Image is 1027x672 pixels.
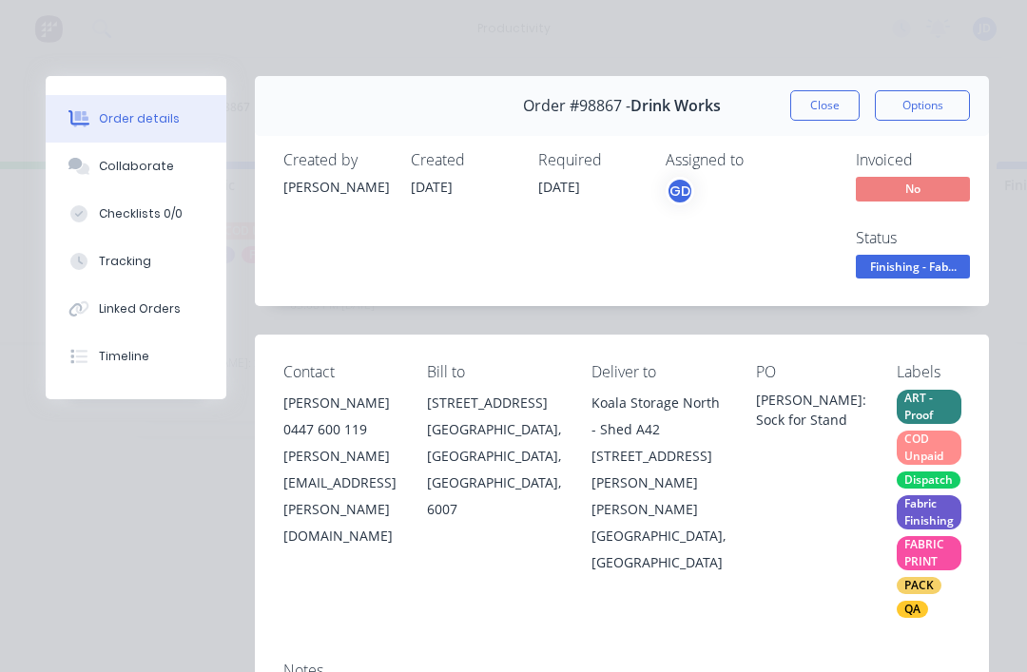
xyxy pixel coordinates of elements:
button: Checklists 0/0 [46,190,226,238]
div: COD Unpaid [897,431,961,465]
button: GD [666,177,694,205]
div: FABRIC PRINT [897,536,961,570]
div: [PERSON_NAME]: Sock for Stand [756,390,866,430]
button: Finishing - Fab... [856,255,970,283]
div: Dispatch [897,471,960,489]
div: ART - Proof [897,390,961,424]
div: [PERSON_NAME]0447 600 119[PERSON_NAME][EMAIL_ADDRESS][PERSON_NAME][DOMAIN_NAME] [283,390,397,549]
div: [GEOGRAPHIC_DATA], [GEOGRAPHIC_DATA], [GEOGRAPHIC_DATA], 6007 [427,416,561,523]
div: Fabric Finishing [897,495,961,529]
div: Order details [99,110,180,127]
span: No [856,177,970,201]
div: Checklists 0/0 [99,205,183,222]
div: Labels [897,363,961,381]
div: [PERSON_NAME] [283,390,397,416]
div: Timeline [99,348,149,365]
span: [DATE] [538,178,580,196]
div: Invoiced [856,151,998,169]
button: Order details [46,95,226,143]
div: [STREET_ADDRESS][GEOGRAPHIC_DATA], [GEOGRAPHIC_DATA], [GEOGRAPHIC_DATA], 6007 [427,390,561,523]
div: [STREET_ADDRESS] [427,390,561,416]
div: PACK [897,577,941,594]
div: QA [897,601,928,618]
div: Contact [283,363,397,381]
div: [PERSON_NAME][GEOGRAPHIC_DATA], [GEOGRAPHIC_DATA] [591,496,726,576]
span: Finishing - Fab... [856,255,970,278]
button: Options [875,90,970,121]
div: PO [756,363,866,381]
span: Drink Works [630,97,721,115]
div: Koala Storage North - Shed A42 [STREET_ADDRESS][PERSON_NAME] [591,390,726,496]
div: Linked Orders [99,300,181,317]
div: Bill to [427,363,561,381]
div: Deliver to [591,363,726,381]
button: Close [790,90,860,121]
span: Order #98867 - [523,97,630,115]
div: Required [538,151,643,169]
div: Collaborate [99,158,174,175]
button: Tracking [46,238,226,285]
div: Created by [283,151,388,169]
div: 0447 600 119 [283,416,397,443]
button: Collaborate [46,143,226,190]
div: Created [411,151,515,169]
span: [DATE] [411,178,453,196]
div: Status [856,229,998,247]
div: Tracking [99,253,151,270]
div: Koala Storage North - Shed A42 [STREET_ADDRESS][PERSON_NAME][PERSON_NAME][GEOGRAPHIC_DATA], [GEOG... [591,390,726,576]
button: Linked Orders [46,285,226,333]
div: [PERSON_NAME][EMAIL_ADDRESS][PERSON_NAME][DOMAIN_NAME] [283,443,397,549]
button: Timeline [46,333,226,380]
div: [PERSON_NAME] [283,177,388,197]
div: Assigned to [666,151,856,169]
